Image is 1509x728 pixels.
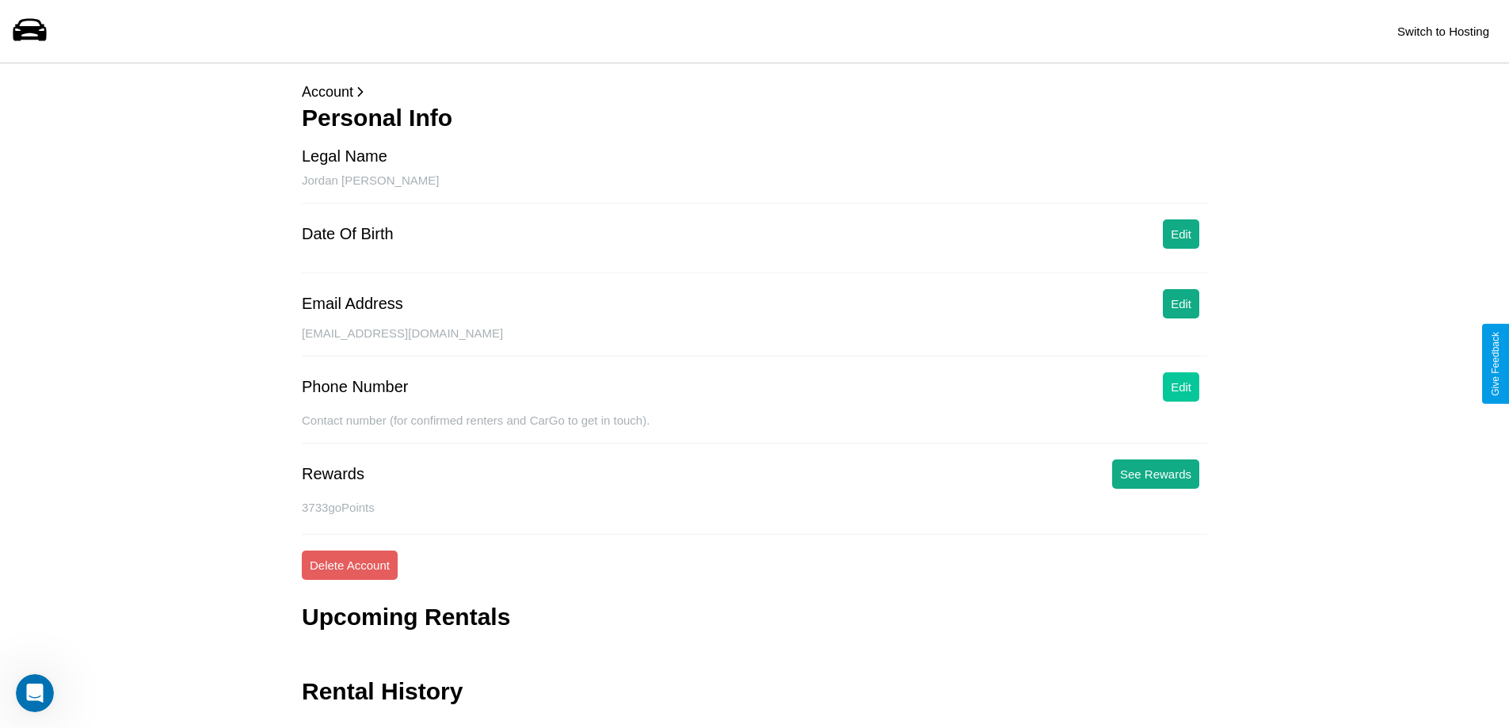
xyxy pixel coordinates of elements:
[302,173,1207,204] div: Jordan [PERSON_NAME]
[302,147,387,166] div: Legal Name
[302,551,398,580] button: Delete Account
[302,414,1207,444] div: Contact number (for confirmed renters and CarGo to get in touch).
[302,105,1207,131] h3: Personal Info
[302,465,364,483] div: Rewards
[1163,372,1199,402] button: Edit
[1490,332,1501,396] div: Give Feedback
[16,674,54,712] iframe: Intercom live chat
[302,79,1207,105] p: Account
[302,295,403,313] div: Email Address
[302,326,1207,356] div: [EMAIL_ADDRESS][DOMAIN_NAME]
[302,225,394,243] div: Date Of Birth
[302,678,463,705] h3: Rental History
[302,604,510,631] h3: Upcoming Rentals
[302,497,1207,518] p: 3733 goPoints
[302,378,409,396] div: Phone Number
[1163,289,1199,318] button: Edit
[1163,219,1199,249] button: Edit
[1112,459,1199,489] button: See Rewards
[1389,17,1497,46] button: Switch to Hosting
